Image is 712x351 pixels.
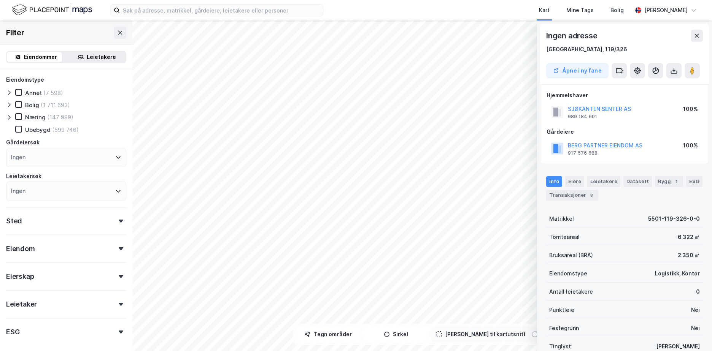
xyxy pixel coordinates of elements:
[549,251,593,260] div: Bruksareal (BRA)
[683,104,698,114] div: 100%
[6,172,41,181] div: Leietakersøk
[25,101,39,109] div: Bolig
[87,52,116,62] div: Leietakere
[549,232,580,242] div: Tomteareal
[566,6,594,15] div: Mine Tags
[674,315,712,351] iframe: Chat Widget
[6,75,44,84] div: Eiendomstype
[610,6,624,15] div: Bolig
[546,45,627,54] div: [GEOGRAPHIC_DATA], 119/326
[24,52,57,62] div: Eiendommer
[25,126,51,133] div: Ubebygd
[696,287,700,296] div: 0
[546,176,562,187] div: Info
[43,89,63,96] div: (7 598)
[25,114,46,121] div: Næring
[6,217,22,226] div: Sted
[547,91,702,100] div: Hjemmelshaver
[549,342,571,351] div: Tinglyst
[539,6,550,15] div: Kart
[549,305,574,315] div: Punktleie
[587,176,620,187] div: Leietakere
[672,178,680,185] div: 1
[674,315,712,351] div: Kontrollprogram for chat
[546,190,598,201] div: Transaksjoner
[623,176,652,187] div: Datasett
[11,187,25,196] div: Ingen
[12,3,92,17] img: logo.f888ab2527a4732fd821a326f86c7f29.svg
[6,327,19,337] div: ESG
[547,127,702,136] div: Gårdeiere
[546,63,609,78] button: Åpne i ny fane
[41,101,70,109] div: (1 711 693)
[655,269,700,278] div: Logistikk, Kontor
[568,114,597,120] div: 989 184 601
[120,5,323,16] input: Søk på adresse, matrikkel, gårdeiere, leietakere eller personer
[588,191,595,199] div: 8
[549,214,574,223] div: Matrikkel
[656,342,700,351] div: [PERSON_NAME]
[549,269,587,278] div: Eiendomstype
[6,27,24,39] div: Filter
[47,114,73,121] div: (147 989)
[644,6,688,15] div: [PERSON_NAME]
[686,176,702,187] div: ESG
[546,30,599,42] div: Ingen adresse
[691,305,700,315] div: Nei
[568,150,598,156] div: 917 576 688
[549,287,593,296] div: Antall leietakere
[6,244,35,253] div: Eiendom
[565,176,584,187] div: Eiere
[364,327,428,342] button: Sirkel
[6,272,34,281] div: Eierskap
[648,214,700,223] div: 5501-119-326-0-0
[6,138,40,147] div: Gårdeiersøk
[655,176,683,187] div: Bygg
[11,153,25,162] div: Ingen
[683,141,698,150] div: 100%
[678,251,700,260] div: 2 350 ㎡
[296,327,361,342] button: Tegn områder
[549,324,579,333] div: Festegrunn
[25,89,42,96] div: Annet
[445,330,526,339] div: [PERSON_NAME] til kartutsnitt
[678,232,700,242] div: 6 322 ㎡
[52,126,79,133] div: (599 746)
[6,300,37,309] div: Leietaker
